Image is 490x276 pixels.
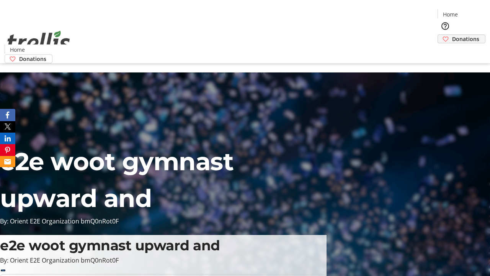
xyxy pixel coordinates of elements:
button: Help [438,18,453,34]
a: Home [5,46,29,54]
span: Home [443,10,458,18]
span: Home [10,46,25,54]
span: Donations [452,35,479,43]
img: Orient E2E Organization bmQ0nRot0F's Logo [5,22,73,61]
span: Donations [19,55,46,63]
button: Cart [438,43,453,59]
a: Donations [5,54,52,63]
a: Home [438,10,462,18]
a: Donations [438,34,485,43]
